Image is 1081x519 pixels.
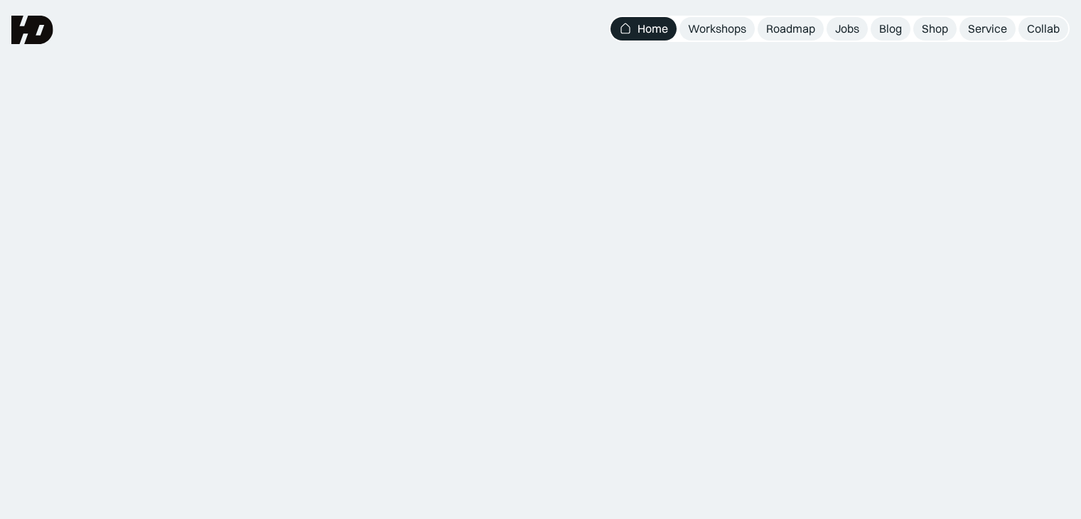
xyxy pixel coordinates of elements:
[871,17,910,41] a: Blog
[554,170,585,238] span: &
[879,21,902,36] div: Blog
[959,17,1016,41] a: Service
[1018,17,1068,41] a: Collab
[1027,21,1060,36] div: Collab
[611,17,677,41] a: Home
[913,17,957,41] a: Shop
[766,21,815,36] div: Roadmap
[679,17,755,41] a: Workshops
[638,21,668,36] div: Home
[922,21,948,36] div: Shop
[835,21,859,36] div: Jobs
[812,433,884,445] div: WHO’S HIRING?
[853,466,942,481] div: Lihat loker desain
[968,21,1007,36] div: Service
[827,17,868,41] a: Jobs
[758,17,824,41] a: Roadmap
[249,170,374,238] span: UIUX
[688,21,746,36] div: Workshops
